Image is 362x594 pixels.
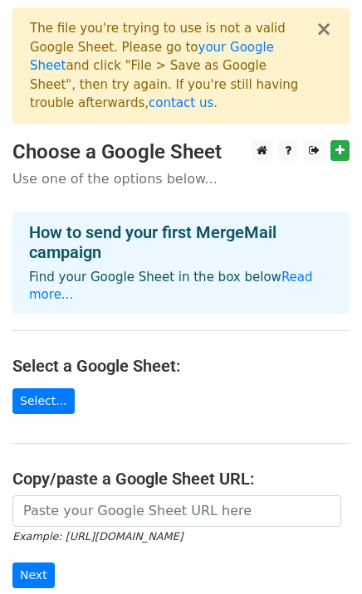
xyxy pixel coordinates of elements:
[12,170,350,187] p: Use one of the options below...
[29,269,333,304] p: Find your Google Sheet in the box below
[30,19,316,113] div: The file you're trying to use is not a valid Google Sheet. Please go to and click "File > Save as...
[29,270,313,302] a: Read more...
[12,530,183,543] small: Example: [URL][DOMAIN_NAME]
[149,95,213,110] a: contact us
[12,495,341,527] input: Paste your Google Sheet URL here
[12,388,75,414] a: Select...
[12,140,350,164] h3: Choose a Google Sheet
[316,19,332,39] button: ×
[12,562,55,588] input: Next
[12,469,350,489] h4: Copy/paste a Google Sheet URL:
[30,40,274,74] a: your Google Sheet
[29,222,333,262] h4: How to send your first MergeMail campaign
[12,356,350,376] h4: Select a Google Sheet:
